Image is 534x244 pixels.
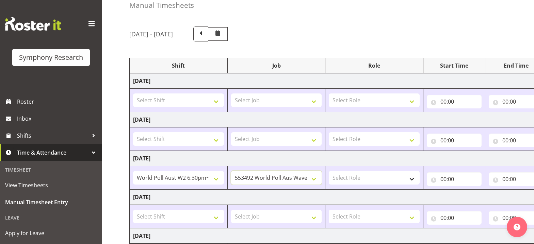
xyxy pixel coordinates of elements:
input: Click to select... [427,134,482,147]
div: Leave [2,211,100,225]
h5: [DATE] - [DATE] [129,30,173,38]
span: Roster [17,97,99,107]
input: Click to select... [427,95,482,108]
a: View Timesheets [2,177,100,194]
img: help-xxl-2.png [514,224,520,230]
div: Timesheet [2,163,100,177]
input: Click to select... [427,211,482,225]
img: Rosterit website logo [5,17,61,31]
span: Manual Timesheet Entry [5,197,97,207]
div: Role [329,62,420,70]
span: Apply for Leave [5,228,97,238]
div: Shift [133,62,224,70]
div: Start Time [427,62,482,70]
input: Click to select... [427,172,482,186]
span: Inbox [17,114,99,124]
h4: Manual Timesheets [129,1,194,9]
span: Shifts [17,130,88,141]
div: Symphony Research [19,52,83,63]
span: View Timesheets [5,180,97,190]
span: Time & Attendance [17,147,88,158]
a: Manual Timesheet Entry [2,194,100,211]
a: Apply for Leave [2,225,100,242]
div: Job [231,62,322,70]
